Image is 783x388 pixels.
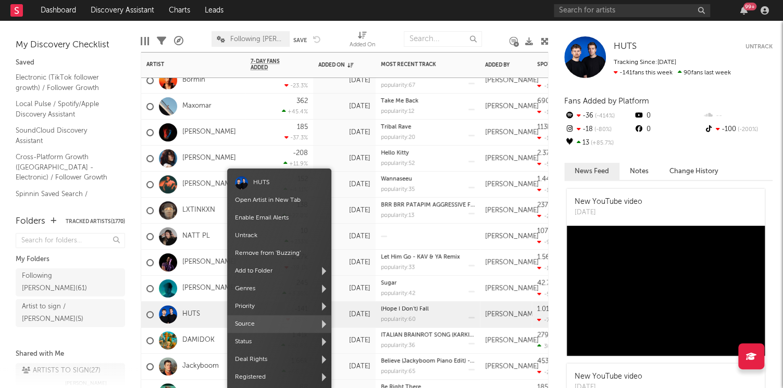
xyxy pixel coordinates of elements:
div: -27.3k [537,369,561,376]
div: Saved [16,57,125,69]
div: [PERSON_NAME] [485,363,539,371]
div: 99 + [743,3,756,10]
span: Status [227,333,331,351]
span: Fans Added by Platform [564,97,649,105]
button: Notes [619,163,659,180]
span: +85.7 % [589,140,614,146]
a: Wannaseeu [381,176,412,182]
div: popularity: 12 [381,109,414,114]
div: -100 [703,123,773,136]
span: Tracking Since: [DATE] [614,59,676,66]
span: 7-Day Fans Added [251,58,292,71]
button: Undo the changes to the current view. [313,34,321,44]
div: [DATE] [318,178,370,191]
div: My Folders [16,253,125,266]
div: 42.7k [537,280,554,287]
div: -56.2k [537,161,561,167]
a: NATT PL [182,232,210,241]
div: popularity: 52 [381,161,415,166]
div: [DATE] [318,100,370,113]
div: BRR BRR PATAPIM AGGRESSIVE FUNK (Super Slowed) [381,202,475,208]
a: SoundCloud Discovery Assistant [16,125,115,146]
div: popularity: 20 [381,135,415,140]
div: Filters [157,26,166,56]
div: -14.1k [537,265,560,271]
a: Local Pulse / Spotify/Apple Discovery Assistant [16,98,115,120]
div: 30.6k [537,343,559,350]
div: -1.86k [537,135,561,141]
div: 113k [537,124,551,131]
div: Hello Kitty [381,150,475,156]
div: Take Me Back [381,98,475,104]
span: -200 % [736,127,758,133]
div: [DATE] [318,334,370,347]
div: 453k [537,358,552,365]
div: [DATE] [575,208,642,218]
div: Added By [485,62,511,68]
div: 690k [537,98,553,105]
div: [DATE] [318,204,370,217]
div: Tribal Rave [381,124,475,130]
div: Spotify Monthly Listeners [537,61,615,68]
div: Following [PERSON_NAME] ( 61 ) [22,270,95,295]
div: [PERSON_NAME] [485,154,539,163]
span: Priority [227,298,331,315]
a: Maxomar [182,102,212,111]
input: Search... [404,31,482,47]
div: 0 [633,123,703,136]
div: -23.3k [537,213,561,219]
div: popularity: 60 [381,317,416,322]
input: Search for artists [554,4,710,17]
div: [PERSON_NAME] [485,206,539,215]
div: [DATE] [318,360,370,373]
span: Following [PERSON_NAME] 1 [230,36,284,43]
div: -23.3 % [284,82,308,89]
a: [PERSON_NAME] [182,284,236,293]
div: [DATE] [318,308,370,321]
div: 1.56M [537,254,555,261]
div: [PERSON_NAME] [485,311,539,319]
a: Electronic (TikTok follower growth) / Follower Growth [16,72,115,93]
div: +11.9 % [283,160,308,167]
div: Artist [146,61,225,68]
div: Let Him Go - KAV & YA Remix [381,254,475,260]
a: LXTINKXN [182,206,215,215]
span: Source [227,315,331,333]
div: popularity: 42 [381,291,415,296]
div: My Discovery Checklist [16,39,125,51]
a: Artist to sign / [PERSON_NAME](5) [16,299,125,327]
a: [PERSON_NAME] [182,180,236,189]
button: Untrack [745,42,773,52]
span: Genres [227,280,331,298]
div: [PERSON_NAME] [485,284,539,293]
div: popularity: 33 [381,265,415,270]
div: (Hope I Don't) Fall [381,306,475,312]
div: popularity: 65 [381,369,415,374]
div: -5.84k [537,291,562,298]
a: Take Me Back [381,98,418,104]
button: Tracked Artists(1770) [66,219,125,224]
span: -141 fans this week [614,70,673,76]
div: +45.4 % [282,108,308,115]
div: 2.37M [537,150,555,157]
div: -- [703,109,773,123]
span: Add to Folder [227,262,331,280]
div: [PERSON_NAME] [485,180,539,189]
div: Sugar [381,280,475,286]
a: [PERSON_NAME] [182,128,236,137]
input: Search for folders... [16,233,125,248]
span: Enable Email Alerts [227,209,331,227]
a: Open Artist in New Tab [235,197,301,203]
div: 279k [537,332,552,339]
div: -77.3k [537,317,561,324]
div: [DATE] [318,152,370,165]
div: HUTS [253,176,269,189]
a: ITALIAN BRAINROT SONG (KARKIRKURKARKARKAR) [381,332,519,338]
div: popularity: 67 [381,83,415,88]
button: News Feed [564,163,619,180]
a: HUTS [614,42,637,52]
a: Hello Kitty [381,150,409,156]
span: Deal Rights [227,351,331,368]
div: [PERSON_NAME] [485,102,539,111]
div: Edit Columns [141,26,149,56]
